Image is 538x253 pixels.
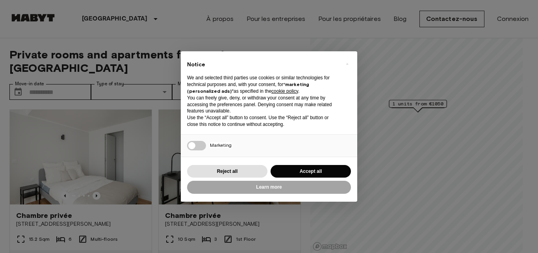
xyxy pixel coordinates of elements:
[341,58,353,70] button: Close this notice
[187,181,351,194] button: Learn more
[187,165,267,178] button: Reject all
[271,165,351,178] button: Accept all
[187,95,338,114] p: You can freely give, deny, or withdraw your consent at any time by accessing the preferences pane...
[271,88,298,94] a: cookie policy
[346,59,349,69] span: ×
[210,142,232,148] span: Marketing
[187,81,309,94] strong: “marketing (personalized ads)”
[187,75,338,94] p: We and selected third parties use cookies or similar technologies for technical purposes and, wit...
[187,114,338,128] p: Use the “Accept all” button to consent. Use the “Reject all” button or close this notice to conti...
[187,61,338,69] h2: Notice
